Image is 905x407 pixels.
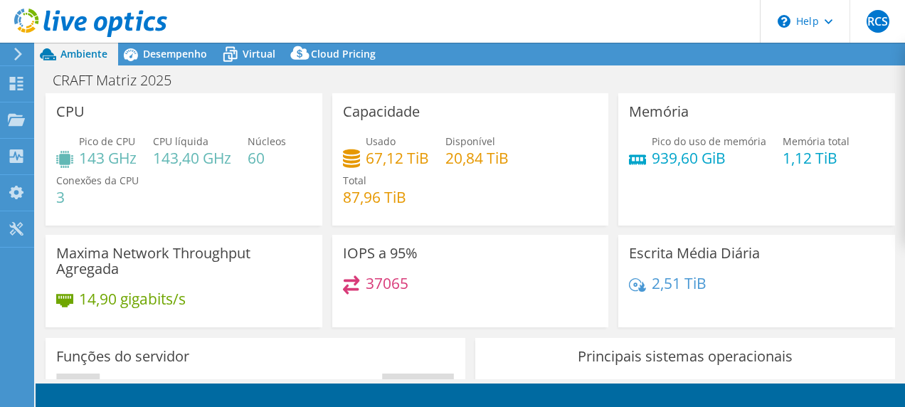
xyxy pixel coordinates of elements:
h4: 3 [56,189,139,205]
span: Pico de CPU [79,134,135,148]
h1: CRAFT Matriz 2025 [46,73,194,88]
span: Pico do uso de memória [652,134,766,148]
span: Usado [366,134,396,148]
h3: CPU [56,104,85,120]
span: Conexões da CPU [56,174,139,187]
span: Núcleos [248,134,286,148]
h4: 60 [248,150,286,166]
h4: 20,84 TiB [445,150,509,166]
h4: 2,51 TiB [652,275,706,291]
h4: 37065 [366,275,408,291]
svg: \n [778,15,790,28]
h4: 87,96 TiB [343,189,406,205]
h3: Principais sistemas operacionais [486,349,884,364]
h3: Capacidade [343,104,420,120]
span: CPU líquida [153,134,208,148]
span: Total [343,174,366,187]
h3: Funções do servidor [56,349,189,364]
span: RCS [867,10,889,33]
h4: 143,40 GHz [153,150,231,166]
h4: 143 GHz [79,150,137,166]
h4: 14,90 gigabits/s [79,291,186,307]
h4: 1,12 TiB [783,150,850,166]
span: Desempenho [143,47,207,60]
h4: 939,60 GiB [652,150,766,166]
span: Cloud Pricing [311,47,376,60]
h3: Escrita Média Diária [629,245,760,261]
span: Disponível [445,134,495,148]
span: Memória total [783,134,850,148]
h3: IOPS a 95% [343,245,418,261]
h4: 67,12 TiB [366,150,429,166]
span: Virtual [243,47,275,60]
h3: Maxima Network Throughput Agregada [56,245,312,277]
h3: Memória [629,104,689,120]
span: Ambiente [60,47,107,60]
